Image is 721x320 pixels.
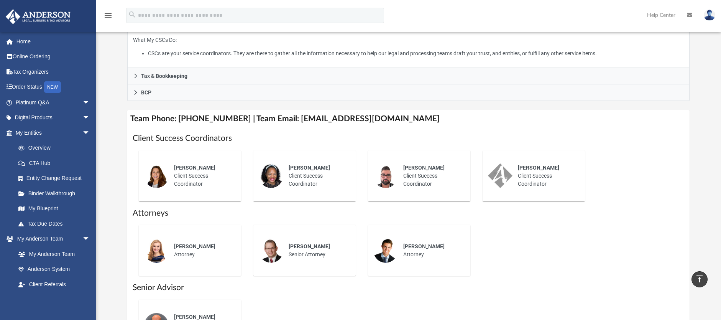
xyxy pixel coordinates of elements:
[5,125,102,140] a: My Entitiesarrow_drop_down
[11,277,98,292] a: Client Referrals
[5,79,102,95] a: Order StatusNEW
[5,231,98,247] a: My Anderson Teamarrow_drop_down
[373,238,398,263] img: thumbnail
[174,243,215,249] span: [PERSON_NAME]
[5,49,102,64] a: Online Ordering
[82,95,98,111] span: arrow_drop_down
[259,163,283,188] img: thumbnail
[127,110,690,127] h4: Team Phone: [PHONE_NUMBER] | Team Email: [EMAIL_ADDRESS][DOMAIN_NAME]
[695,274,704,284] i: vertical_align_top
[133,208,685,219] h1: Attorneys
[144,238,169,263] img: thumbnail
[403,165,445,171] span: [PERSON_NAME]
[398,158,465,193] div: Client Success Coordinator
[11,216,102,231] a: Tax Due Dates
[82,231,98,247] span: arrow_drop_down
[174,165,215,171] span: [PERSON_NAME]
[11,246,94,262] a: My Anderson Team
[5,110,102,125] a: Digital Productsarrow_drop_down
[5,64,102,79] a: Tax Organizers
[373,163,398,188] img: thumbnail
[44,81,61,93] div: NEW
[169,158,236,193] div: Client Success Coordinator
[133,133,685,144] h1: Client Success Coordinators
[144,163,169,188] img: thumbnail
[289,243,330,249] span: [PERSON_NAME]
[127,68,690,84] a: Tax & Bookkeeping
[11,201,98,216] a: My Blueprint
[82,125,98,141] span: arrow_drop_down
[133,282,685,293] h1: Senior Advisor
[127,30,690,68] div: Client Success Coordinators
[103,15,113,20] a: menu
[403,243,445,249] span: [PERSON_NAME]
[148,49,684,58] li: CSCs are your service coordinators. They are there to gather all the information necessary to hel...
[133,35,684,58] p: What My CSCs Do:
[11,262,98,277] a: Anderson System
[398,237,465,264] div: Attorney
[82,110,98,126] span: arrow_drop_down
[704,10,715,21] img: User Pic
[488,163,512,188] img: thumbnail
[691,271,708,287] a: vertical_align_top
[82,292,98,308] span: arrow_drop_down
[11,186,102,201] a: Binder Walkthrough
[5,95,102,110] a: Platinum Q&Aarrow_drop_down
[127,84,690,101] a: BCP
[174,314,215,320] span: [PERSON_NAME]
[289,165,330,171] span: [PERSON_NAME]
[5,34,102,49] a: Home
[5,292,98,307] a: My Documentsarrow_drop_down
[11,140,102,156] a: Overview
[169,237,236,264] div: Attorney
[512,158,580,193] div: Client Success Coordinator
[518,165,559,171] span: [PERSON_NAME]
[259,238,283,263] img: thumbnail
[3,9,73,24] img: Anderson Advisors Platinum Portal
[128,10,136,19] i: search
[283,237,350,264] div: Senior Attorney
[141,73,187,79] span: Tax & Bookkeeping
[141,90,151,95] span: BCP
[11,171,102,186] a: Entity Change Request
[11,155,102,171] a: CTA Hub
[283,158,350,193] div: Client Success Coordinator
[103,11,113,20] i: menu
